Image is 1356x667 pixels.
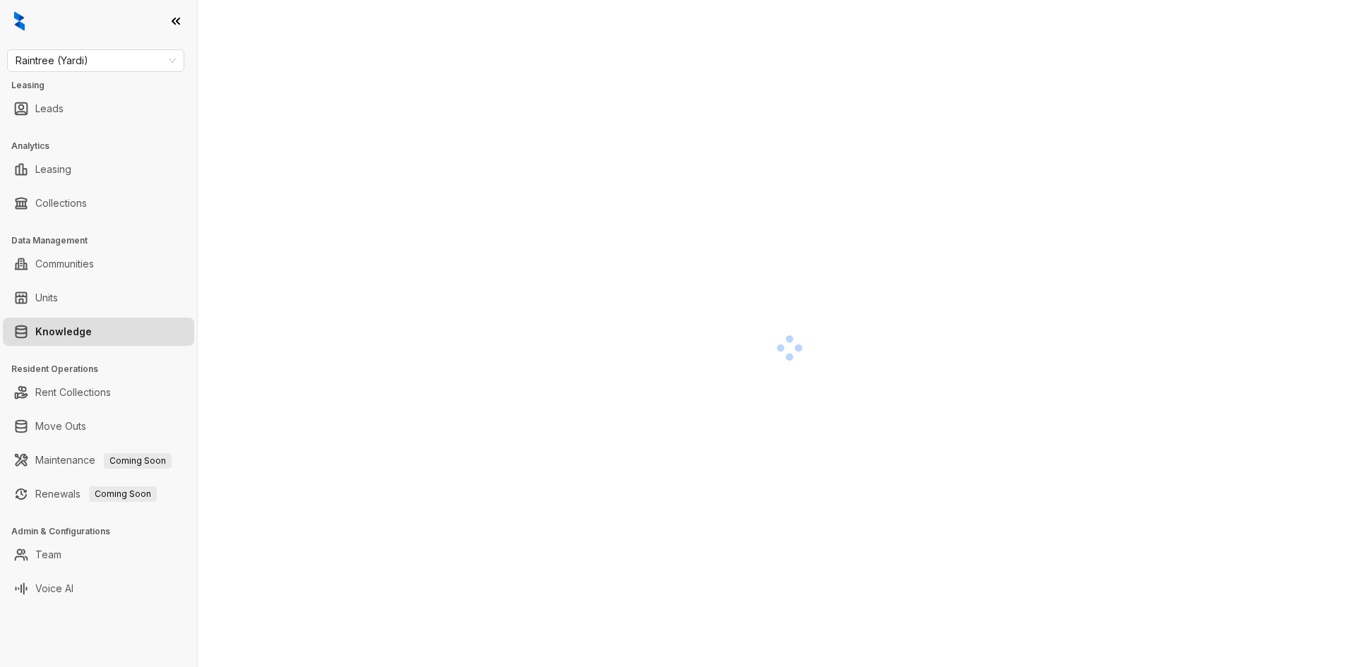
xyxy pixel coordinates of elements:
span: Raintree (Yardi) [16,50,176,71]
li: Team [3,541,194,569]
li: Leasing [3,155,194,184]
h3: Leasing [11,79,197,92]
img: logo [14,11,25,31]
a: Rent Collections [35,378,111,407]
li: Renewals [3,480,194,508]
h3: Analytics [11,140,197,152]
a: Voice AI [35,575,73,603]
a: Move Outs [35,412,86,440]
li: Units [3,284,194,312]
span: Coming Soon [104,453,172,469]
li: Rent Collections [3,378,194,407]
a: Team [35,541,61,569]
h3: Resident Operations [11,363,197,375]
a: Knowledge [35,318,92,346]
li: Knowledge [3,318,194,346]
li: Communities [3,250,194,278]
a: RenewalsComing Soon [35,480,157,508]
li: Collections [3,189,194,217]
a: Collections [35,189,87,217]
li: Maintenance [3,446,194,474]
li: Move Outs [3,412,194,440]
h3: Data Management [11,234,197,247]
a: Leads [35,95,64,123]
a: Units [35,284,58,312]
a: Communities [35,250,94,278]
a: Leasing [35,155,71,184]
span: Coming Soon [89,486,157,502]
li: Leads [3,95,194,123]
li: Voice AI [3,575,194,603]
h3: Admin & Configurations [11,525,197,538]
